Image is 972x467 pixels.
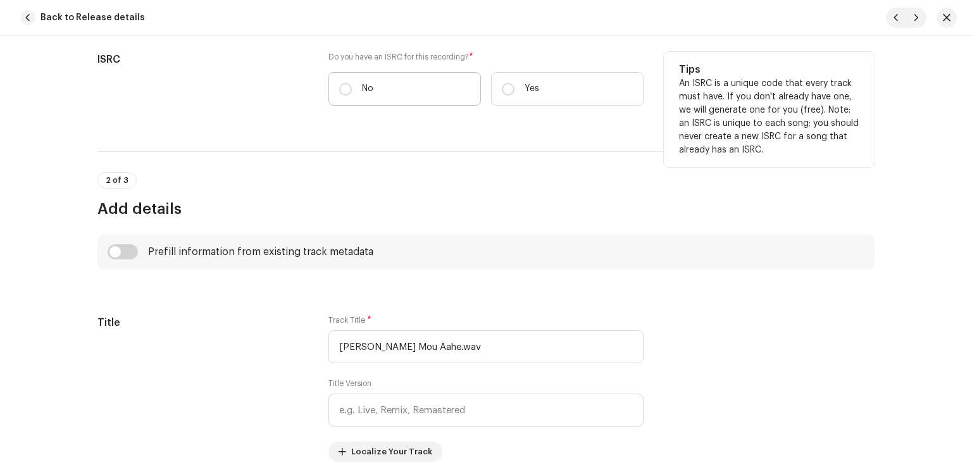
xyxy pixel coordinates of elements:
[97,199,875,219] h3: Add details
[328,315,371,325] label: Track Title
[328,52,644,62] label: Do you have an ISRC for this recording?
[679,77,859,157] p: An ISRC is a unique code that every track must have. If you don't already have one, we will gener...
[97,52,308,67] h5: ISRC
[328,442,442,462] button: Localize Your Track
[351,439,432,464] span: Localize Your Track
[328,394,644,427] input: e.g. Live, Remix, Remastered
[362,82,373,96] p: No
[97,315,308,330] h5: Title
[525,82,539,96] p: Yes
[328,330,644,363] input: Enter the name of the track
[148,247,373,257] div: Prefill information from existing track metadata
[328,378,371,389] label: Title Version
[679,62,859,77] h5: Tips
